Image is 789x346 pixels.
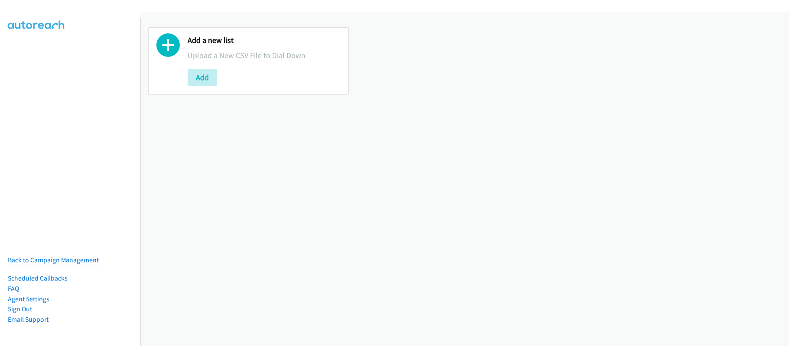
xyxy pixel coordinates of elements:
h2: Add a new list [188,36,341,46]
a: Back to Campaign Management [8,256,99,264]
a: Sign Out [8,305,32,313]
a: Email Support [8,315,49,323]
p: Upload a New CSV File to Dial Down [188,49,341,61]
button: Add [188,69,217,86]
a: Agent Settings [8,295,49,303]
a: FAQ [8,284,19,293]
a: Scheduled Callbacks [8,274,68,282]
